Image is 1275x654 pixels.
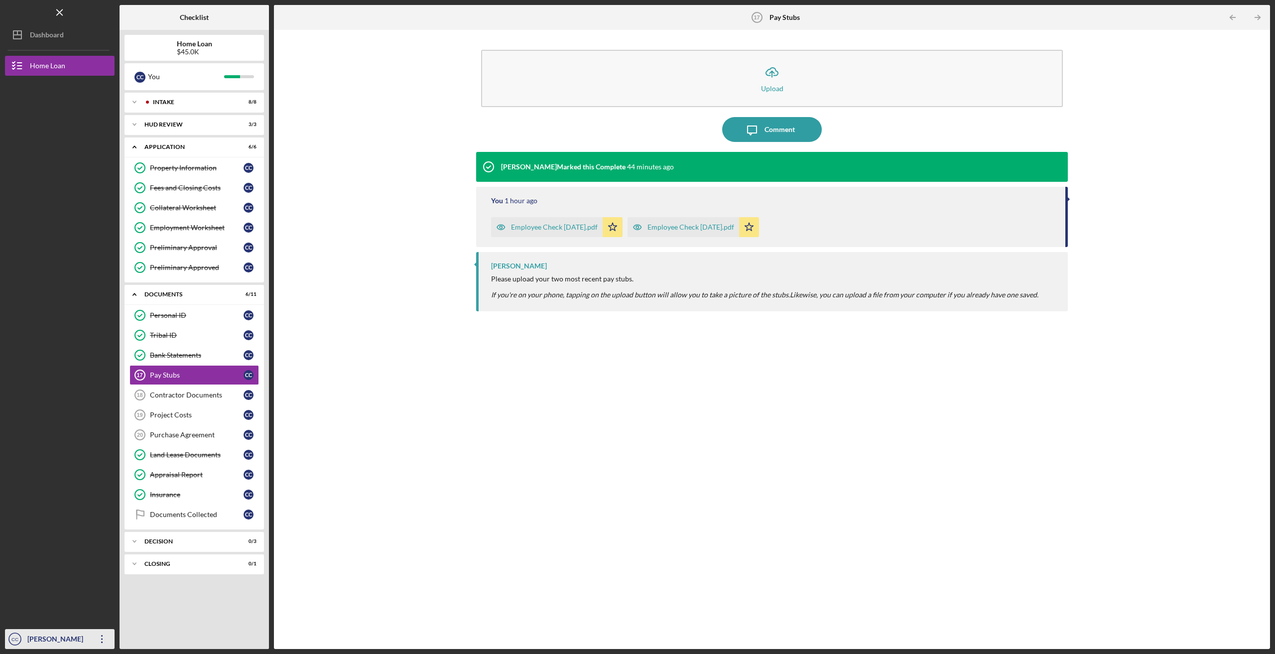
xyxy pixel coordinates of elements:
[5,629,115,649] button: CC[PERSON_NAME]
[129,505,259,524] a: Documents CollectedCC
[769,13,800,21] b: Pay Stubs
[754,14,760,20] tspan: 17
[129,445,259,465] a: Land Lease DocumentsCC
[244,470,254,480] div: C C
[244,203,254,213] div: C C
[628,217,759,237] button: Employee Check [DATE].pdf
[129,385,259,405] a: 18Contractor DocumentsCC
[144,561,232,567] div: Closing
[244,310,254,320] div: C C
[511,223,598,231] div: Employee Check [DATE].pdf
[25,629,90,652] div: [PERSON_NAME]
[505,197,537,205] time: 2025-08-20 18:19
[244,163,254,173] div: C C
[148,68,224,85] div: You
[239,538,256,544] div: 0 / 3
[129,405,259,425] a: 19Project CostsCC
[491,197,503,205] div: You
[129,365,259,385] a: 17Pay StubsCC
[244,430,254,440] div: C C
[627,163,674,171] time: 2025-08-20 18:40
[491,290,790,299] em: If you're on your phone, tapping on the upload button will allow you to take a picture of the stubs.
[144,122,232,128] div: HUD Review
[150,224,244,232] div: Employment Worksheet
[244,410,254,420] div: C C
[129,218,259,238] a: Employment WorksheetCC
[765,117,795,142] div: Comment
[129,305,259,325] a: Personal IDCC
[244,223,254,233] div: C C
[11,637,18,642] text: CC
[244,243,254,253] div: C C
[244,262,254,272] div: C C
[129,325,259,345] a: Tribal IDCC
[491,275,1038,283] div: Please upload your two most recent pay stubs.
[244,510,254,520] div: C C
[150,331,244,339] div: Tribal ID
[150,451,244,459] div: Land Lease Documents
[239,99,256,105] div: 8 / 8
[722,117,822,142] button: Comment
[30,25,64,47] div: Dashboard
[491,262,547,270] div: [PERSON_NAME]
[153,99,232,105] div: Intake
[150,311,244,319] div: Personal ID
[5,56,115,76] button: Home Loan
[144,144,232,150] div: Application
[136,412,142,418] tspan: 19
[239,144,256,150] div: 6 / 6
[244,370,254,380] div: C C
[481,50,1063,107] button: Upload
[136,372,142,378] tspan: 17
[501,163,626,171] div: [PERSON_NAME] Marked this Complete
[150,391,244,399] div: Contractor Documents
[177,48,212,56] div: $45.0K
[239,122,256,128] div: 3 / 3
[239,561,256,567] div: 0 / 1
[647,223,734,231] div: Employee Check [DATE].pdf
[150,471,244,479] div: Appraisal Report
[150,491,244,499] div: Insurance
[129,485,259,505] a: InsuranceCC
[150,204,244,212] div: Collateral Worksheet
[150,431,244,439] div: Purchase Agreement
[761,85,783,92] div: Upload
[134,72,145,83] div: C C
[129,158,259,178] a: Property InformationCC
[129,258,259,277] a: Preliminary ApprovedCC
[244,390,254,400] div: C C
[244,330,254,340] div: C C
[5,25,115,45] button: Dashboard
[150,184,244,192] div: Fees and Closing Costs
[244,450,254,460] div: C C
[244,490,254,500] div: C C
[150,351,244,359] div: Bank Statements
[137,432,143,438] tspan: 20
[150,164,244,172] div: Property Information
[129,238,259,258] a: Preliminary ApprovalCC
[30,56,65,78] div: Home Loan
[244,350,254,360] div: C C
[136,392,142,398] tspan: 18
[180,13,209,21] b: Checklist
[150,411,244,419] div: Project Costs
[150,244,244,252] div: Preliminary Approval
[129,465,259,485] a: Appraisal ReportCC
[790,290,1038,299] em: Likewise, you can upload a file from your computer if you already have one saved.
[144,291,232,297] div: Documents
[150,263,244,271] div: Preliminary Approved
[491,217,623,237] button: Employee Check [DATE].pdf
[244,183,254,193] div: C C
[129,198,259,218] a: Collateral WorksheetCC
[129,425,259,445] a: 20Purchase AgreementCC
[129,178,259,198] a: Fees and Closing CostsCC
[239,291,256,297] div: 6 / 11
[150,511,244,519] div: Documents Collected
[129,345,259,365] a: Bank StatementsCC
[144,538,232,544] div: Decision
[177,40,212,48] b: Home Loan
[150,371,244,379] div: Pay Stubs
